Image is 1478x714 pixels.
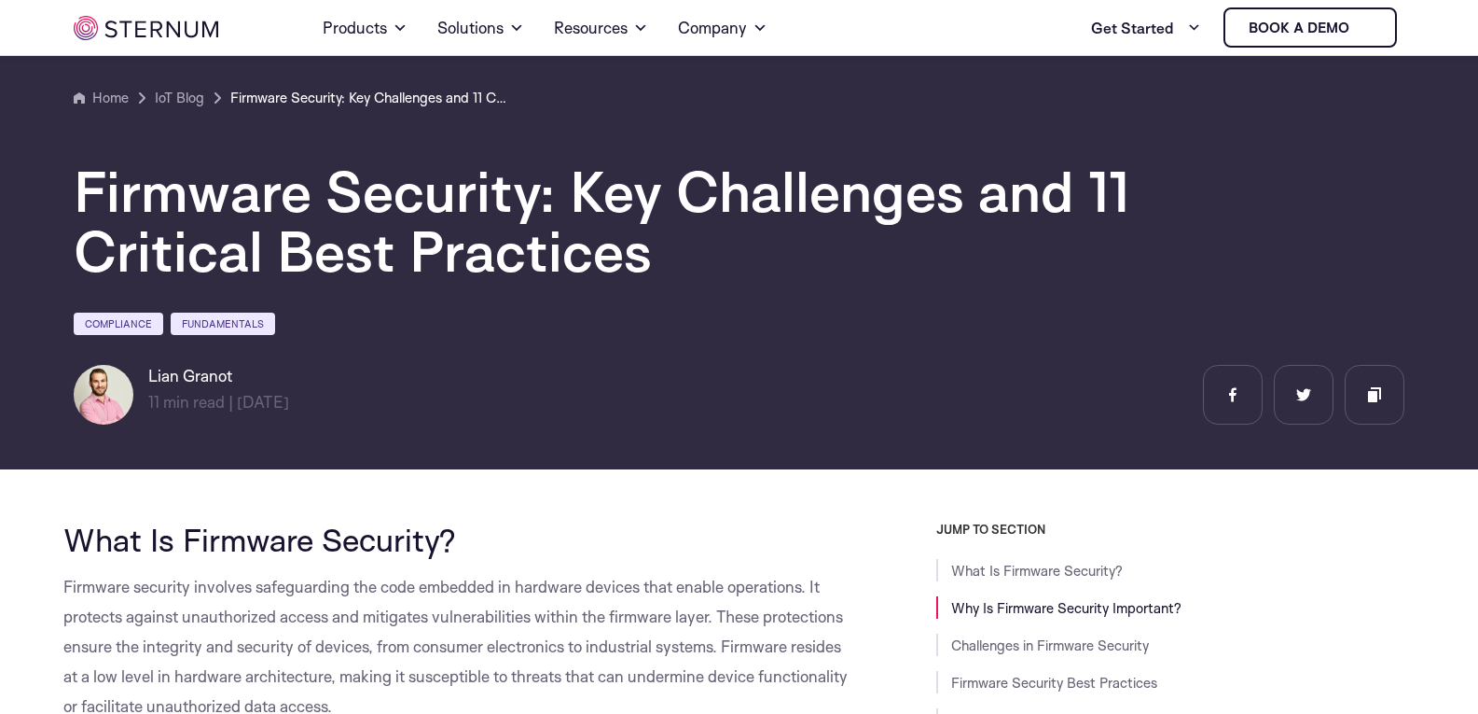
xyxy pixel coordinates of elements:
[237,392,289,412] span: [DATE]
[74,87,129,109] a: Home
[148,392,159,412] span: 11
[74,16,218,40] img: sternum iot
[74,313,163,335] a: Compliance
[437,2,524,54] a: Solutions
[74,365,133,425] img: Lian Granot
[554,2,648,54] a: Resources
[951,674,1157,692] a: Firmware Security Best Practices
[171,313,275,335] a: Fundamentals
[323,2,407,54] a: Products
[951,637,1149,654] a: Challenges in Firmware Security
[148,365,289,387] h6: Lian Granot
[1357,21,1372,35] img: sternum iot
[951,562,1123,580] a: What Is Firmware Security?
[230,87,510,109] a: Firmware Security: Key Challenges and 11 Critical Best Practices
[1091,9,1201,47] a: Get Started
[1223,7,1397,48] a: Book a demo
[63,520,456,559] span: What Is Firmware Security?
[74,161,1193,281] h1: Firmware Security: Key Challenges and 11 Critical Best Practices
[951,599,1181,617] a: Why Is Firmware Security Important?
[148,392,233,412] span: min read |
[155,87,204,109] a: IoT Blog
[678,2,767,54] a: Company
[936,522,1416,537] h3: JUMP TO SECTION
